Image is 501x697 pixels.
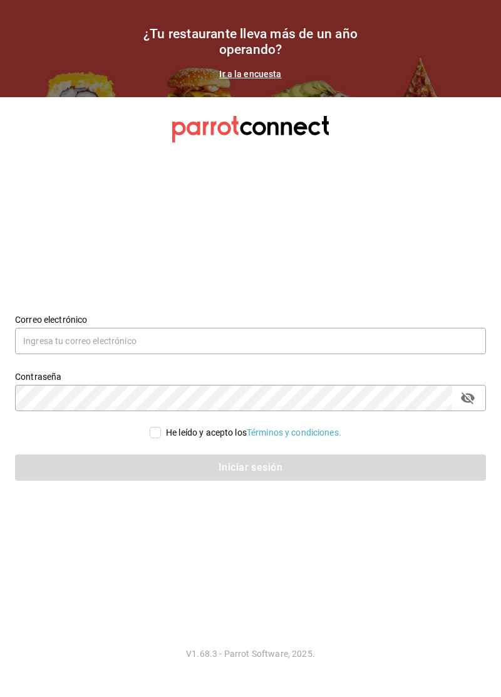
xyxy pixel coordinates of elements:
label: Contraseña [15,372,486,380]
a: Términos y condiciones. [247,427,341,438]
input: Ingresa tu correo electrónico [15,328,486,354]
div: He leído y acepto los [166,426,341,439]
p: V1.68.3 - Parrot Software, 2025. [15,647,486,660]
h1: ¿Tu restaurante lleva más de un año operando? [125,26,376,58]
button: passwordField [457,387,478,409]
a: Ir a la encuesta [219,69,281,79]
label: Correo electrónico [15,315,486,323]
